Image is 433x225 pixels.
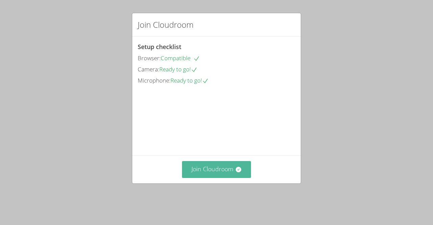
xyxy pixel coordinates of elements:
span: Browser: [138,54,161,62]
span: Microphone: [138,76,170,84]
h2: Join Cloudroom [138,19,193,31]
span: Setup checklist [138,43,181,51]
span: Ready to go! [170,76,209,84]
span: Camera: [138,65,159,73]
span: Ready to go! [159,65,198,73]
span: Compatible [161,54,200,62]
button: Join Cloudroom [182,161,251,178]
